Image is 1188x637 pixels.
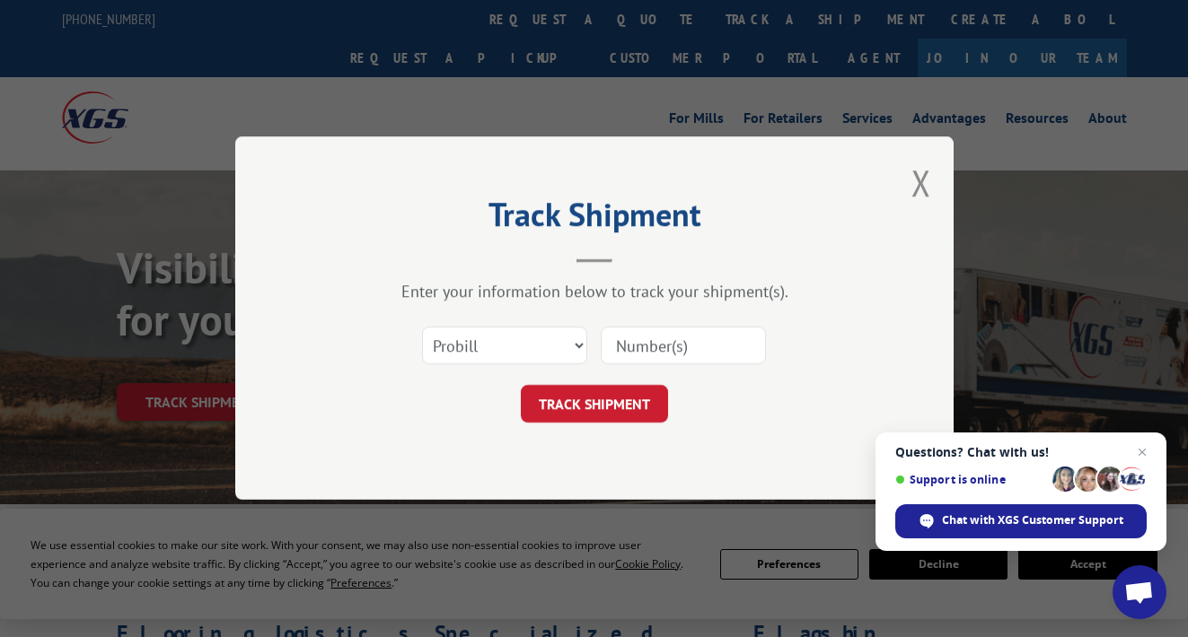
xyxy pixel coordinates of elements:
button: TRACK SHIPMENT [521,386,668,423]
h2: Track Shipment [325,202,864,236]
div: Chat with XGS Customer Support [895,504,1147,538]
span: Questions? Chat with us! [895,445,1147,459]
span: Support is online [895,473,1046,486]
div: Open chat [1113,565,1166,619]
span: Chat with XGS Customer Support [942,512,1123,528]
div: Enter your information below to track your shipment(s). [325,282,864,302]
span: Close chat [1131,441,1153,463]
button: Close modal [911,159,931,206]
input: Number(s) [601,327,766,365]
